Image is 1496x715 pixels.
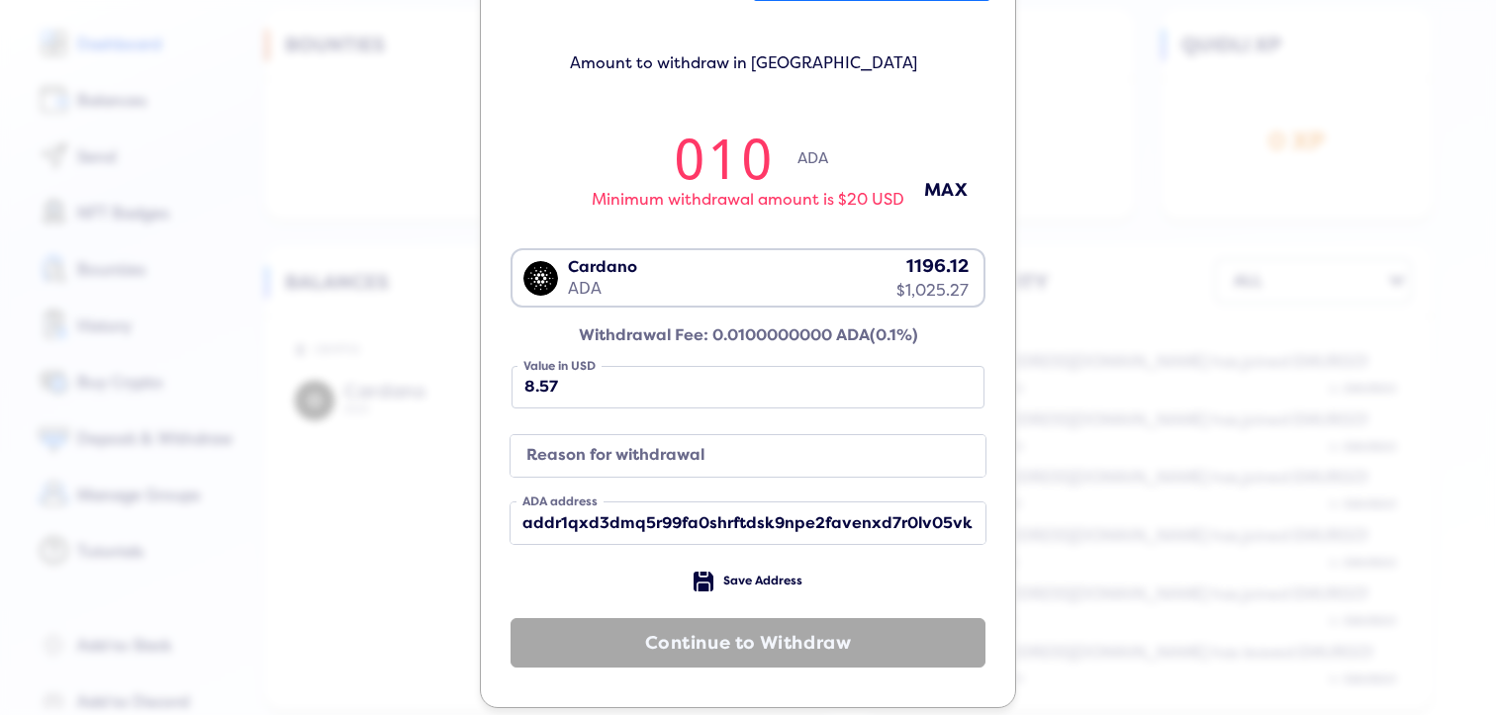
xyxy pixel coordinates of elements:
[568,256,637,278] div: Cardano
[512,366,984,408] input: none
[511,248,985,308] div: Search for option
[568,278,637,300] div: ADA
[523,261,558,296] img: ADA
[514,305,973,328] input: Search for option
[516,492,604,511] label: ADA address
[649,125,797,190] input: 0
[506,47,981,99] h5: Amount to withdraw in [GEOGRAPHIC_DATA]
[518,443,946,470] label: Reason for withdrawal
[896,254,969,280] div: 1196.12
[723,575,802,588] span: Save Address
[592,191,904,209] div: Minimum withdrawal amount is $20 USD
[896,174,995,207] button: MAX
[511,618,985,668] button: Continue to Withdraw
[797,150,848,196] span: ADA
[896,280,969,302] div: $1,025.27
